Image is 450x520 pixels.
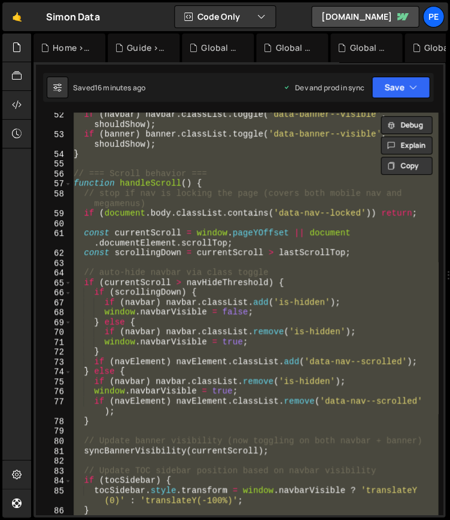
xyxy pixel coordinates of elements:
div: 56 [36,169,72,180]
div: 62 [36,248,72,259]
div: Home > Testimonials Swiper.js [53,42,91,54]
div: 69 [36,318,72,328]
div: 77 [36,397,72,416]
div: 80 [36,436,72,446]
div: 52 [36,110,72,130]
div: 53 [36,130,72,150]
div: 86 [36,506,72,516]
div: Saved [73,83,145,93]
div: 84 [36,476,72,486]
div: 64 [36,268,72,278]
div: 75 [36,377,72,387]
div: 63 [36,259,72,269]
div: Guide > Table of Contents.js [127,42,165,54]
div: 65 [36,278,72,288]
div: 70 [36,327,72,337]
div: 76 [36,387,72,397]
div: 72 [36,347,72,357]
a: [DOMAIN_NAME] [311,6,419,28]
a: Pe [422,6,444,28]
div: 60 [36,219,72,229]
a: 🤙 [2,2,32,31]
div: Dev and prod in sync [283,83,364,93]
div: 68 [36,308,72,318]
div: 78 [36,416,72,427]
div: 55 [36,159,72,169]
div: 83 [36,466,72,476]
button: Code Only [175,6,275,28]
div: 16 minutes ago [95,83,145,93]
div: Global > Tabs Auto Nav.js [201,42,239,54]
div: Global > Primary Button.js [275,42,314,54]
button: Explain [381,136,432,154]
button: Copy [381,157,432,175]
div: 66 [36,288,72,298]
div: 67 [36,298,72,308]
div: 61 [36,229,72,248]
div: Simon Data [46,10,100,24]
div: 82 [36,456,72,466]
div: 57 [36,179,72,189]
div: 73 [36,357,72,367]
button: Save [372,77,430,98]
div: 85 [36,486,72,506]
div: 74 [36,367,72,377]
div: 81 [36,446,72,457]
button: Debug [381,116,432,134]
div: 58 [36,189,72,209]
div: 79 [36,426,72,436]
div: 59 [36,209,72,219]
div: 71 [36,337,72,348]
div: Global > Graph Hover.js [349,42,388,54]
div: 54 [36,150,72,160]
